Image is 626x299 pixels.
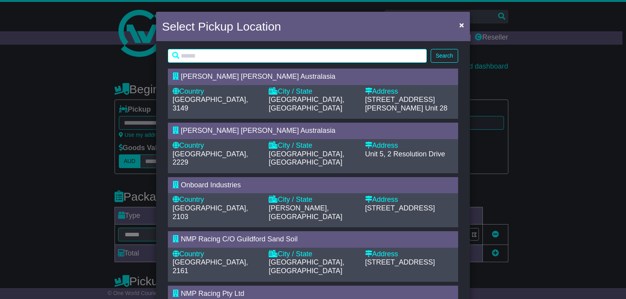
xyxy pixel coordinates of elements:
span: [PERSON_NAME] [PERSON_NAME] Australasia [181,72,335,80]
div: Country [173,250,261,259]
span: [GEOGRAPHIC_DATA], 2161 [173,258,248,275]
span: [GEOGRAPHIC_DATA], 2103 [173,204,248,221]
span: NMP Racing Pty Ltd [181,290,244,297]
div: Country [173,87,261,96]
span: [PERSON_NAME] [PERSON_NAME] Australasia [181,127,335,134]
span: [STREET_ADDRESS] [365,204,435,212]
div: City / State [269,141,357,150]
span: Unit 28 [425,104,448,112]
h4: Select Pickup Location [162,18,281,35]
span: [STREET_ADDRESS] [365,258,435,266]
div: City / State [269,87,357,96]
div: Address [365,87,453,96]
div: Address [365,196,453,204]
span: Onboard Industries [181,181,241,189]
span: [GEOGRAPHIC_DATA], 3149 [173,96,248,112]
span: [GEOGRAPHIC_DATA], [GEOGRAPHIC_DATA] [269,150,344,167]
div: Country [173,141,261,150]
span: [GEOGRAPHIC_DATA], [GEOGRAPHIC_DATA] [269,258,344,275]
div: City / State [269,196,357,204]
span: Unit 5, 2 Resolution Drive [365,150,445,158]
div: City / State [269,250,357,259]
div: Country [173,196,261,204]
span: NMP Racing C/O Guildford Sand Soil [181,235,298,243]
div: Address [365,250,453,259]
span: [PERSON_NAME], [GEOGRAPHIC_DATA] [269,204,342,221]
span: [STREET_ADDRESS][PERSON_NAME] [365,96,435,112]
div: Address [365,141,453,150]
button: Search [431,49,458,63]
span: × [459,20,464,29]
button: Close [455,17,468,33]
span: [GEOGRAPHIC_DATA], 2229 [173,150,248,167]
span: [GEOGRAPHIC_DATA], [GEOGRAPHIC_DATA] [269,96,344,112]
